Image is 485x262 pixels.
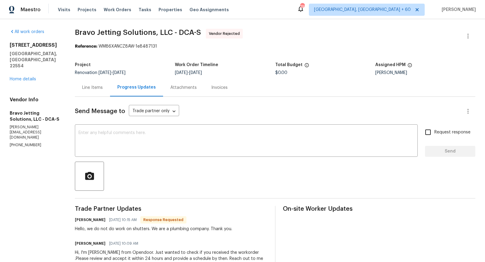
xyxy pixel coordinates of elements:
[10,42,60,48] h2: [STREET_ADDRESS]
[189,7,229,13] span: Geo Assignments
[129,106,179,116] div: Trade partner only
[10,97,60,103] h4: Vendor Info
[117,84,156,90] div: Progress Updates
[75,44,97,49] b: Reference:
[141,217,186,223] span: Response Requested
[10,77,36,81] a: Home details
[99,71,111,75] span: [DATE]
[314,7,411,13] span: [GEOGRAPHIC_DATA], [GEOGRAPHIC_DATA] + 60
[407,63,412,71] span: The hpm assigned to this work order.
[10,125,60,140] p: [PERSON_NAME][EMAIL_ADDRESS][DOMAIN_NAME]
[75,217,105,223] h6: [PERSON_NAME]
[175,71,202,75] span: -
[304,63,309,71] span: The total cost of line items that have been proposed by Opendoor. This sum includes line items th...
[175,71,188,75] span: [DATE]
[99,71,125,75] span: -
[10,110,60,122] h5: Bravo Jetting Solutions, LLC - DCA-S
[75,226,232,232] div: Hello, we do not do work on shutters. We are a plumbing company. Thank you.
[104,7,131,13] span: Work Orders
[75,108,125,114] span: Send Message to
[10,143,60,148] p: [PHONE_NUMBER]
[275,63,303,67] h5: Total Budget
[21,7,41,13] span: Maestro
[75,43,475,49] div: WM86XANCZ8AW-1e8487131
[375,63,406,67] h5: Assigned HPM
[75,63,91,67] h5: Project
[300,4,304,10] div: 795
[211,85,228,91] div: Invoices
[75,240,105,247] h6: [PERSON_NAME]
[82,85,103,91] div: Line Items
[109,217,137,223] span: [DATE] 10:15 AM
[75,29,201,36] span: Bravo Jetting Solutions, LLC - DCA-S
[434,129,470,136] span: Request response
[170,85,197,91] div: Attachments
[113,71,125,75] span: [DATE]
[58,7,70,13] span: Visits
[75,71,125,75] span: Renovation
[439,7,476,13] span: [PERSON_NAME]
[159,7,182,13] span: Properties
[78,7,96,13] span: Projects
[10,30,44,34] a: All work orders
[109,240,138,247] span: [DATE] 10:09 AM
[283,206,475,212] span: On-site Worker Updates
[275,71,287,75] span: $0.00
[75,206,267,212] span: Trade Partner Updates
[209,31,242,37] span: Vendor Rejected
[139,8,151,12] span: Tasks
[375,71,475,75] div: [PERSON_NAME]
[189,71,202,75] span: [DATE]
[175,63,218,67] h5: Work Order Timeline
[10,51,60,69] h5: [GEOGRAPHIC_DATA], [GEOGRAPHIC_DATA] 22554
